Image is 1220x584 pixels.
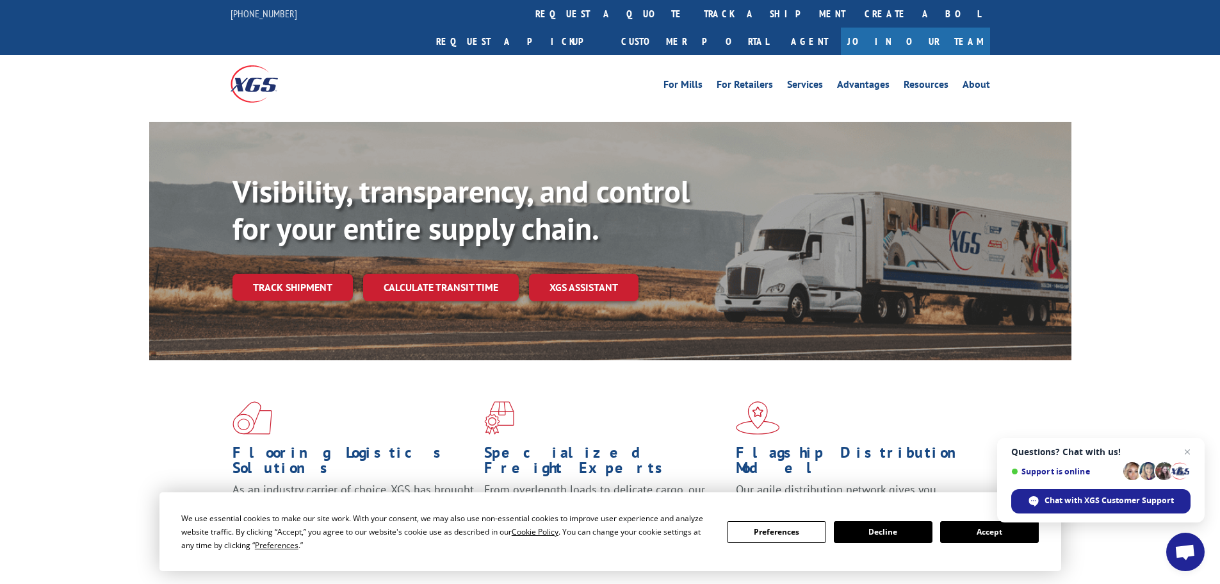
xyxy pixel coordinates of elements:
button: Accept [940,521,1039,543]
span: Our agile distribution network gives you nationwide inventory management on demand. [736,482,972,512]
span: Close chat [1180,444,1195,460]
a: Request a pickup [427,28,612,55]
a: Calculate transit time [363,274,519,301]
a: Track shipment [232,274,353,301]
span: As an industry carrier of choice, XGS has brought innovation and dedication to flooring logistics... [232,482,474,528]
img: xgs-icon-total-supply-chain-intelligence-red [232,401,272,435]
img: xgs-icon-flagship-distribution-model-red [736,401,780,435]
button: Preferences [727,521,826,543]
a: Agent [778,28,841,55]
button: Decline [834,521,932,543]
a: [PHONE_NUMBER] [231,7,297,20]
span: Chat with XGS Customer Support [1045,495,1174,506]
h1: Flagship Distribution Model [736,445,978,482]
a: Services [787,79,823,94]
a: For Retailers [717,79,773,94]
a: Advantages [837,79,890,94]
div: Chat with XGS Customer Support [1011,489,1191,513]
div: Cookie Consent Prompt [159,492,1061,571]
span: Cookie Policy [512,526,558,537]
a: Join Our Team [841,28,990,55]
a: Resources [904,79,948,94]
h1: Specialized Freight Experts [484,445,726,482]
span: Support is online [1011,467,1119,476]
img: xgs-icon-focused-on-flooring-red [484,401,514,435]
span: Preferences [255,540,298,551]
h1: Flooring Logistics Solutions [232,445,475,482]
a: Customer Portal [612,28,778,55]
p: From overlength loads to delicate cargo, our experienced staff knows the best way to move your fr... [484,482,726,539]
a: For Mills [663,79,703,94]
div: Open chat [1166,533,1205,571]
b: Visibility, transparency, and control for your entire supply chain. [232,171,690,248]
a: About [963,79,990,94]
div: We use essential cookies to make our site work. With your consent, we may also use non-essential ... [181,512,712,552]
a: XGS ASSISTANT [529,274,638,301]
span: Questions? Chat with us! [1011,447,1191,457]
